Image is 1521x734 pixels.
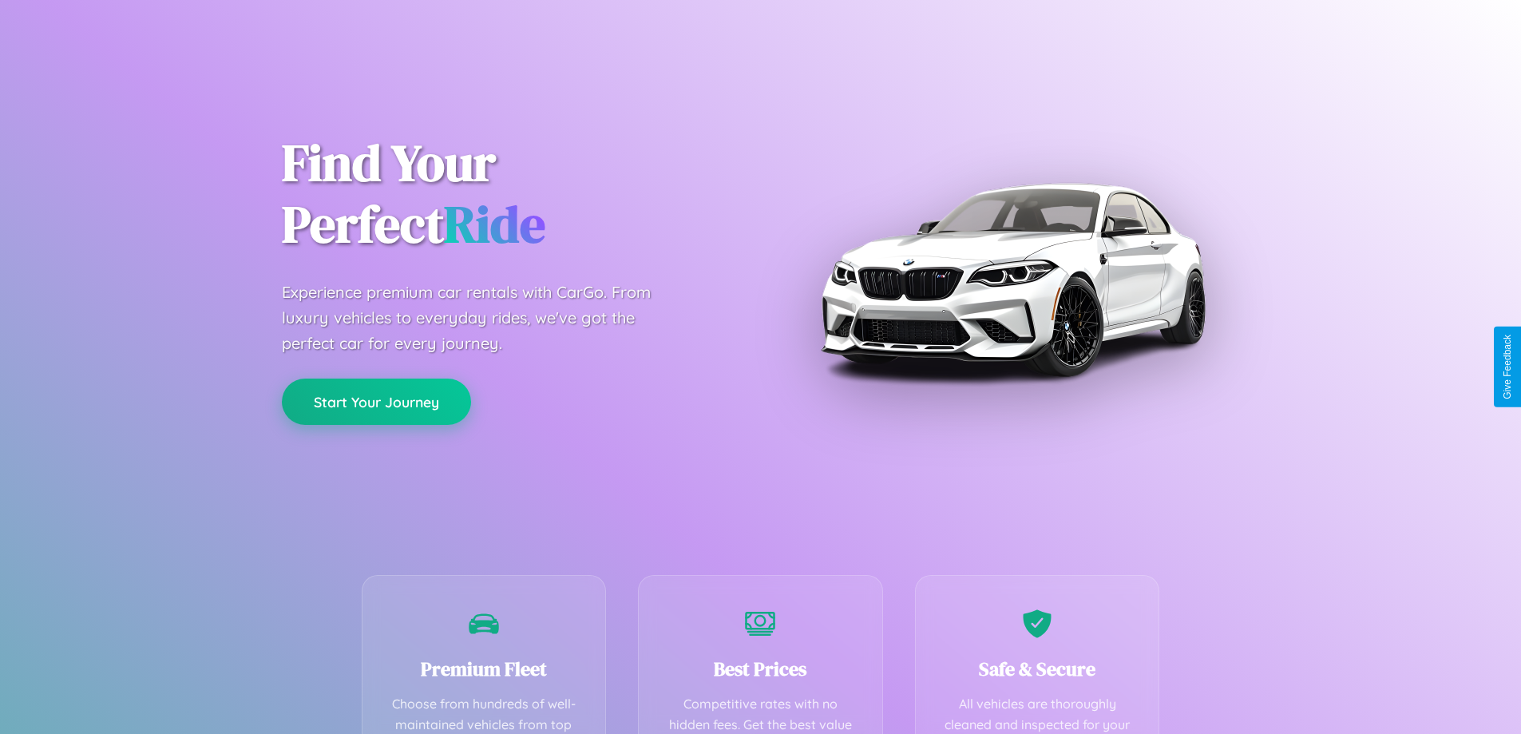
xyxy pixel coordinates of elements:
h3: Premium Fleet [386,656,582,682]
p: Experience premium car rentals with CarGo. From luxury vehicles to everyday rides, we've got the ... [282,280,681,356]
span: Ride [444,189,545,259]
button: Start Your Journey [282,379,471,425]
div: Give Feedback [1502,335,1513,399]
h3: Best Prices [663,656,858,682]
img: Premium BMW car rental vehicle [813,80,1212,479]
h3: Safe & Secure [940,656,1135,682]
h1: Find Your Perfect [282,133,737,256]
